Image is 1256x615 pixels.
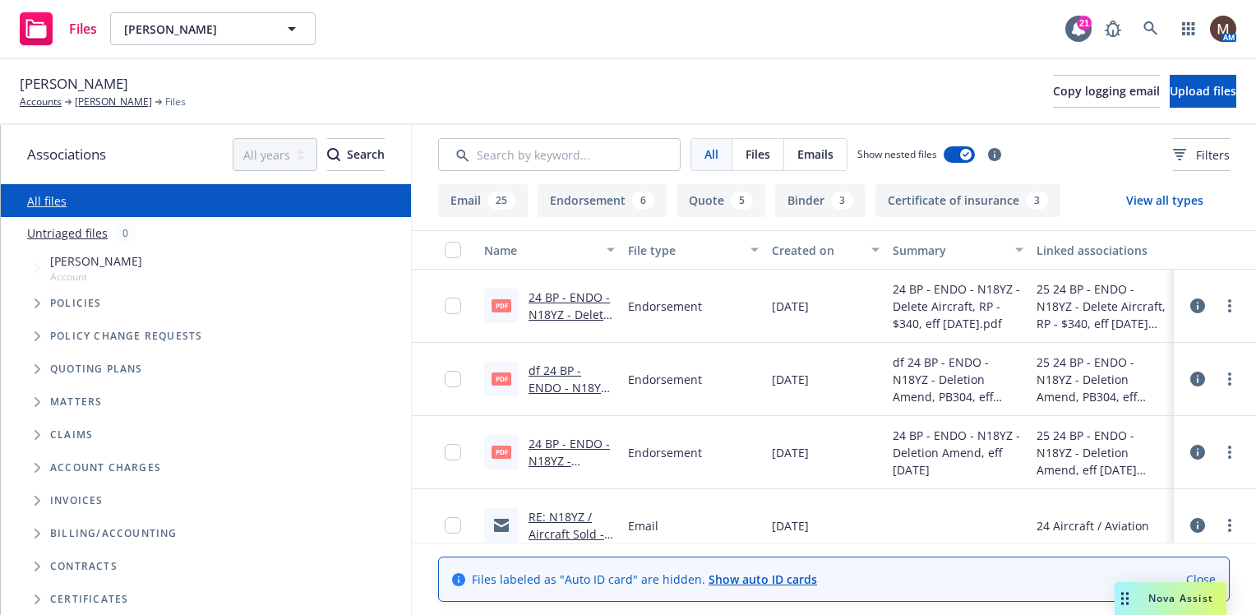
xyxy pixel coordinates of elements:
div: 25 24 BP - ENDO - N18YZ - Delete Aircraft, RP - $340, eff [DATE] [1037,280,1167,332]
button: Name [478,230,621,270]
div: Name [484,242,597,259]
button: Created on [765,230,885,270]
a: Report a Bug [1097,12,1129,45]
a: Show auto ID cards [709,571,817,587]
div: Search [327,139,385,170]
button: Endorsement [538,184,667,217]
a: RE: N18YZ / Aircraft Sold - N18YZ / [PERSON_NAME] [529,509,610,594]
input: Toggle Row Selected [445,517,461,534]
span: Contracts [50,562,118,571]
div: Created on [772,242,861,259]
img: photo [1210,16,1236,42]
span: Email [628,517,658,534]
button: File type [621,230,765,270]
button: Filters [1173,138,1230,171]
a: more [1220,516,1240,535]
a: df 24 BP - ENDO - N18YZ - Deletion Amend, PB304, eff [DATE].pdf.pdf [529,363,615,465]
button: Quote [676,184,765,217]
button: Nova Assist [1115,582,1226,615]
span: [DATE] [772,371,809,388]
button: Linked associations [1030,230,1174,270]
a: Switch app [1172,12,1205,45]
button: Binder [775,184,866,217]
span: Endorsement [628,371,702,388]
span: Policies [50,298,102,308]
span: [PERSON_NAME] [124,21,266,38]
div: 3 [1026,192,1048,210]
span: [DATE] [772,444,809,461]
span: Filters [1196,146,1230,164]
span: All [704,146,718,163]
div: 25 24 BP - ENDO - N18YZ - Deletion Amend, PB304, eff [DATE] [1037,354,1167,405]
button: Copy logging email [1053,75,1160,108]
a: Untriaged files [27,224,108,242]
span: Quoting plans [50,364,143,374]
span: Policy change requests [50,331,202,341]
span: Certificates [50,594,128,604]
span: Files [746,146,770,163]
span: [PERSON_NAME] [50,252,142,270]
input: Toggle Row Selected [445,371,461,387]
div: 25 24 BP - ENDO - N18YZ - Deletion Amend, eff [DATE] [1037,427,1167,479]
span: 24 BP - ENDO - N18YZ - Deletion Amend, eff [DATE] [893,427,1023,479]
span: [DATE] [772,298,809,315]
span: pdf [492,446,511,458]
div: 24 Aircraft / Aviation [1037,517,1149,534]
div: 0 [114,224,136,243]
div: 21 [1077,16,1092,30]
span: pdf [492,299,511,312]
span: Files [165,95,186,109]
span: Endorsement [628,298,702,315]
span: Emails [797,146,833,163]
span: Show nested files [857,147,937,161]
span: Endorsement [628,444,702,461]
a: Files [13,6,104,52]
a: Search [1134,12,1167,45]
a: [PERSON_NAME] [75,95,152,109]
div: 6 [632,192,654,210]
span: Filters [1173,146,1230,164]
span: [DATE] [772,517,809,534]
button: View all types [1100,184,1230,217]
a: more [1220,296,1240,316]
span: Files [69,22,97,35]
div: 3 [831,192,853,210]
span: Invoices [50,496,104,506]
span: Account charges [50,463,161,473]
a: All files [27,193,67,209]
span: Matters [50,397,102,407]
input: Toggle Row Selected [445,444,461,460]
span: [PERSON_NAME] [20,73,128,95]
input: Search by keyword... [438,138,681,171]
div: Tree Example [1,249,411,517]
a: more [1220,442,1240,462]
a: Accounts [20,95,62,109]
a: 24 BP - ENDO - N18YZ - Deletion Amend, eff [DATE].pdf [529,436,610,520]
button: Upload files [1170,75,1236,108]
svg: Search [327,148,340,161]
span: Billing/Accounting [50,529,178,539]
span: Upload files [1170,83,1236,99]
input: Toggle Row Selected [445,298,461,314]
span: Copy logging email [1053,83,1160,99]
span: Associations [27,144,106,165]
span: Nova Assist [1148,591,1213,605]
div: Linked associations [1037,242,1167,259]
a: 24 BP - ENDO - N18YZ - Delete Aircraft, RP - $340, eff [DATE].pdf.pdf [529,289,610,374]
span: 24 BP - ENDO - N18YZ - Delete Aircraft, RP - $340, eff [DATE].pdf [893,280,1023,332]
span: df 24 BP - ENDO - N18YZ - Deletion Amend, PB304, eff [DATE].pdf [893,354,1023,405]
a: Close [1186,571,1216,588]
button: Summary [886,230,1030,270]
div: 5 [731,192,753,210]
button: Certificate of insurance [875,184,1060,217]
button: [PERSON_NAME] [110,12,316,45]
div: 25 [487,192,515,210]
div: File type [628,242,741,259]
span: Files labeled as "Auto ID card" are hidden. [472,571,817,588]
a: more [1220,369,1240,389]
button: SearchSearch [327,138,385,171]
span: pdf [492,372,511,385]
button: Email [438,184,528,217]
div: Summary [893,242,1005,259]
div: Drag to move [1115,582,1135,615]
